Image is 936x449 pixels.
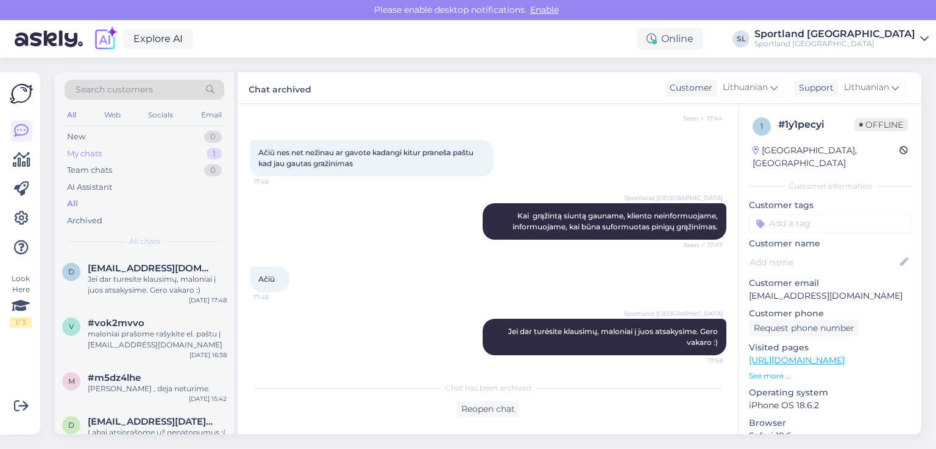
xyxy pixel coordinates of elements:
[204,131,222,143] div: 0
[146,107,175,123] div: Socials
[199,107,224,123] div: Email
[760,122,763,131] span: 1
[677,356,723,365] span: 17:48
[749,399,912,412] p: iPhone OS 18.6.2
[749,307,912,320] p: Customer phone
[67,148,102,160] div: My chats
[67,215,102,227] div: Archived
[526,4,562,15] span: Enable
[749,214,912,232] input: Add a tag
[637,28,703,50] div: Online
[93,26,118,52] img: explore-ai
[456,401,520,417] div: Reopen chat
[204,164,222,176] div: 0
[189,296,227,305] div: [DATE] 17:48
[69,322,74,331] span: v
[67,164,112,176] div: Team chats
[750,256,898,269] input: Add name
[754,29,915,39] div: Sportland [GEOGRAPHIC_DATA]
[854,118,908,131] span: Offline
[68,267,74,276] span: d
[445,383,531,394] span: Chat has been archived
[732,30,750,47] div: SL
[794,82,834,94] div: Support
[88,329,227,350] div: maloniai prašome rašykite el. paštu į [EMAIL_ADDRESS][DOMAIN_NAME]
[749,320,859,336] div: Request phone number
[749,290,912,302] p: [EMAIL_ADDRESS][DOMAIN_NAME]
[749,355,845,366] a: [URL][DOMAIN_NAME]
[67,198,78,210] div: All
[189,394,227,403] div: [DATE] 15:42
[67,181,112,193] div: AI Assistant
[67,131,85,143] div: New
[123,29,193,49] a: Explore AI
[749,199,912,212] p: Customer tags
[88,318,144,329] span: #vok2mvvo
[754,29,929,49] a: Sportland [GEOGRAPHIC_DATA]Sportland [GEOGRAPHIC_DATA]
[88,416,214,427] span: domantas.jan5@gmail.com
[749,371,912,381] p: See more ...
[88,372,141,383] span: #m5dz4lhe
[754,39,915,49] div: Sportland [GEOGRAPHIC_DATA]
[88,383,227,394] div: [PERSON_NAME] , deja neturime.
[88,274,227,296] div: Jei dar turėsite klausimų, maloniai į juos atsakysime. Gero vakaro :)
[253,177,299,186] span: 17:46
[207,148,222,160] div: 1
[65,107,79,123] div: All
[624,309,723,318] span: Sportland [GEOGRAPHIC_DATA]
[778,117,854,132] div: # 1y1pecyi
[10,273,32,328] div: Look Here
[749,417,912,430] p: Browser
[723,81,768,94] span: Lithuanian
[677,240,723,249] span: Seen ✓ 17:47
[624,193,723,203] span: Sportland [GEOGRAPHIC_DATA]
[844,81,889,94] span: Lithuanian
[665,82,712,94] div: Customer
[749,277,912,290] p: Customer email
[102,107,123,123] div: Web
[253,293,299,302] span: 17:48
[677,114,723,123] span: Seen ✓ 17:44
[258,148,475,168] span: Ačiū nes net nežinau ar gavote kadangi kitur praneša paštu kad jau gautas gražinimas
[129,236,160,247] span: All chats
[249,80,311,96] label: Chat archived
[88,263,214,274] span: daivamaksim@gmail.com
[749,181,912,192] div: Customer information
[749,386,912,399] p: Operating system
[190,350,227,360] div: [DATE] 16:38
[68,420,74,430] span: d
[749,237,912,250] p: Customer name
[749,430,912,442] p: Safari 18.6
[10,82,33,105] img: Askly Logo
[88,427,227,438] div: Labai atsiprašome už nepatogumus :(
[10,317,32,328] div: 1 / 3
[258,274,275,284] span: Ačiū
[512,211,720,231] span: Kai grąžintą siuntą gauname, kliento neinformuojame, informuojame, kai būna suformuotas pinigų gr...
[76,83,153,96] span: Search customers
[508,327,720,347] span: Jei dar turėsite klausimų, maloniai į juos atsakysime. Gero vakaro :)
[753,144,899,170] div: [GEOGRAPHIC_DATA], [GEOGRAPHIC_DATA]
[749,341,912,354] p: Visited pages
[68,377,75,386] span: m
